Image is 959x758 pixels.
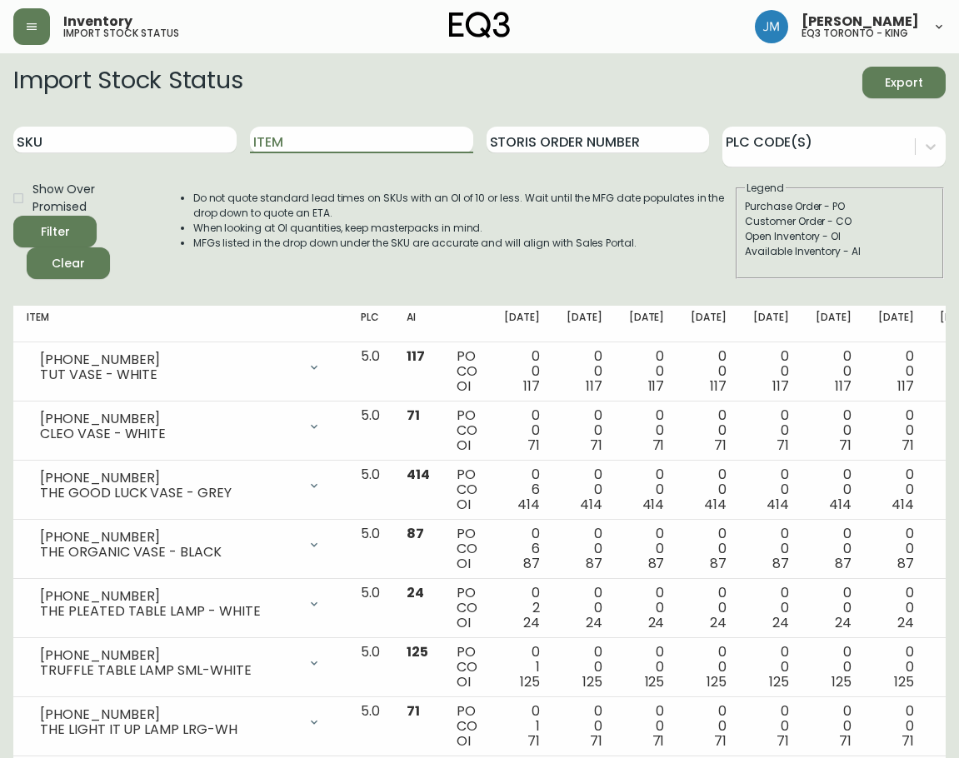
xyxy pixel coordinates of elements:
[648,613,665,632] span: 24
[753,349,789,394] div: 0 0
[816,704,852,749] div: 0 0
[714,436,727,455] span: 71
[567,586,602,631] div: 0 0
[40,471,297,486] div: [PHONE_NUMBER]
[347,461,393,520] td: 5.0
[753,645,789,690] div: 0 0
[40,589,297,604] div: [PHONE_NUMBER]
[457,408,477,453] div: PO CO
[745,214,935,229] div: Customer Order - CO
[691,704,727,749] div: 0 0
[523,554,540,573] span: 87
[878,349,914,394] div: 0 0
[567,526,602,571] div: 0 0
[816,467,852,512] div: 0 0
[586,377,602,396] span: 117
[63,28,179,38] h5: import stock status
[816,408,852,453] div: 0 0
[527,731,540,751] span: 71
[457,554,471,573] span: OI
[457,377,471,396] span: OI
[629,645,665,690] div: 0 0
[449,12,511,38] img: logo
[691,645,727,690] div: 0 0
[193,221,734,236] li: When looking at OI quantities, keep masterpacks in mind.
[27,467,334,504] div: [PHONE_NUMBER]THE GOOD LUCK VASE - GREY
[457,467,477,512] div: PO CO
[13,67,242,98] h2: Import Stock Status
[745,244,935,259] div: Available Inventory - AI
[755,10,788,43] img: b88646003a19a9f750de19192e969c24
[753,467,789,512] div: 0 0
[40,253,97,274] span: Clear
[704,495,727,514] span: 414
[193,236,734,251] li: MFGs listed in the drop down under the SKU are accurate and will align with Sales Portal.
[772,613,789,632] span: 24
[648,377,665,396] span: 117
[27,704,334,741] div: [PHONE_NUMBER]THE LIGHT IT UP LAMP LRG-WH
[13,216,97,247] button: Filter
[347,306,393,342] th: PLC
[347,342,393,401] td: 5.0
[567,645,602,690] div: 0 0
[832,672,852,691] span: 125
[407,406,420,425] span: 71
[745,181,786,196] legend: Legend
[504,408,540,453] div: 0 0
[457,704,477,749] div: PO CO
[27,349,334,386] div: [PHONE_NUMBER]TUT VASE - WHITE
[629,526,665,571] div: 0 0
[710,377,727,396] span: 117
[707,672,727,691] span: 125
[745,229,935,244] div: Open Inventory - OI
[897,613,914,632] span: 24
[878,704,914,749] div: 0 0
[629,349,665,394] div: 0 0
[777,731,789,751] span: 71
[517,495,540,514] span: 414
[523,613,540,632] span: 24
[347,697,393,756] td: 5.0
[677,306,740,342] th: [DATE]
[802,15,919,28] span: [PERSON_NAME]
[41,222,70,242] div: Filter
[457,613,471,632] span: OI
[629,467,665,512] div: 0 0
[520,672,540,691] span: 125
[40,486,297,501] div: THE GOOD LUCK VASE - GREY
[769,672,789,691] span: 125
[457,349,477,394] div: PO CO
[586,613,602,632] span: 24
[504,467,540,512] div: 0 6
[902,731,914,751] span: 71
[40,367,297,382] div: TUT VASE - WHITE
[691,349,727,394] div: 0 0
[892,495,914,514] span: 414
[347,579,393,638] td: 5.0
[40,545,297,560] div: THE ORGANIC VASE - BLACK
[582,672,602,691] span: 125
[802,306,865,342] th: [DATE]
[553,306,616,342] th: [DATE]
[865,306,927,342] th: [DATE]
[876,72,932,93] span: Export
[816,526,852,571] div: 0 0
[40,411,297,426] div: [PHONE_NUMBER]
[691,526,727,571] div: 0 0
[491,306,553,342] th: [DATE]
[580,495,602,514] span: 414
[523,377,540,396] span: 117
[457,436,471,455] span: OI
[616,306,678,342] th: [DATE]
[407,465,430,484] span: 414
[878,645,914,690] div: 0 0
[504,645,540,690] div: 0 1
[691,467,727,512] div: 0 0
[772,377,789,396] span: 117
[32,181,147,216] span: Show Over Promised
[816,645,852,690] div: 0 0
[504,704,540,749] div: 0 1
[710,613,727,632] span: 24
[40,426,297,441] div: CLEO VASE - WHITE
[835,554,852,573] span: 87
